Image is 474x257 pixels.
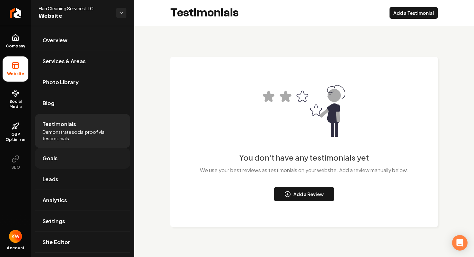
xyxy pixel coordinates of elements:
a: Settings [35,211,130,232]
button: Add a Testimonial [390,7,438,19]
a: Analytics [35,190,130,211]
a: Overview [35,30,130,51]
span: Demonstrate social proof via testimonials. [43,129,123,142]
span: Website [5,71,27,76]
div: Open Intercom Messenger [452,235,468,251]
span: Website [39,12,111,21]
h3: You don't have any testimonials yet [239,152,369,163]
span: Hari Cleaning Services LLC [39,5,111,12]
img: Rebolt Logo [10,8,22,18]
span: SEO [9,165,23,170]
a: GBP Optimizer [3,117,28,147]
a: Company [3,29,28,54]
span: Testimonials [43,120,76,128]
span: Leads [43,175,58,183]
button: SEO [3,150,28,175]
img: King Hei Wong [9,230,22,243]
img: image empty state [263,70,345,152]
a: Leads [35,169,130,190]
span: Site Editor [43,238,70,246]
a: Blog [35,93,130,114]
a: Social Media [3,84,28,114]
button: Add a Review [274,187,334,201]
span: GBP Optimizer [3,132,28,142]
span: Social Media [3,99,28,109]
h2: Testimonials [170,6,239,19]
span: Analytics [43,196,67,204]
span: Settings [43,217,65,225]
a: Photo Library [35,72,130,93]
span: Company [3,44,28,49]
p: We use your best reviews as testimonials on your website. Add a review manually below. [200,166,408,174]
span: Overview [43,36,67,44]
span: Services & Areas [43,57,86,65]
a: Services & Areas [35,51,130,72]
a: Site Editor [35,232,130,252]
button: Open user button [9,230,22,243]
span: Blog [43,99,54,107]
span: Goals [43,154,58,162]
span: Photo Library [43,78,79,86]
a: Goals [35,148,130,169]
span: Account [7,245,25,251]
